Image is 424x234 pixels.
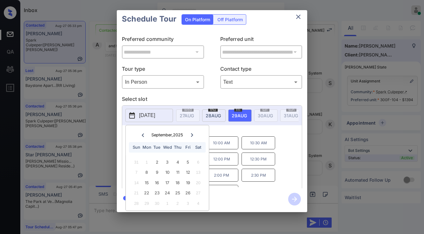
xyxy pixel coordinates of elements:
[205,185,238,198] p: 5:00 PM
[122,35,204,45] p: Preferred community
[194,168,202,177] div: Not available Saturday, September 13th, 2025
[205,136,238,149] p: 10:00 AM
[242,136,275,149] p: 10:30 AM
[151,133,183,137] div: September , 2025
[202,109,226,122] div: date-select
[228,109,252,122] div: date-select
[184,158,192,166] div: Choose Friday, September 5th, 2025
[184,168,192,177] div: Choose Friday, September 12th, 2025
[163,168,172,177] div: Choose Wednesday, September 10th, 2025
[173,179,182,187] div: Choose Thursday, September 18th, 2025
[220,35,302,45] p: Preferred unit
[194,143,202,152] div: Sat
[131,125,302,136] p: *Available time slots
[205,153,238,166] p: 12:00 PM
[163,179,172,187] div: Choose Wednesday, September 17th, 2025
[234,108,242,112] span: fri
[128,157,207,208] div: month 2025-09
[184,143,192,152] div: Fri
[142,168,151,177] div: Choose Monday, September 8th, 2025
[206,113,221,118] span: 28 AUG
[173,143,182,152] div: Thu
[142,179,151,187] div: Choose Monday, September 15th, 2025
[220,65,302,75] p: Contact type
[284,191,305,207] button: btn-next
[205,169,238,182] p: 2:00 PM
[117,8,182,30] h2: Schedule Tour
[214,15,246,24] div: Off Platform
[194,158,202,166] div: Not available Saturday, September 6th, 2025
[122,65,204,75] p: Tour type
[173,158,182,166] div: Choose Thursday, September 4th, 2025
[153,179,161,187] div: Choose Tuesday, September 16th, 2025
[163,143,172,152] div: Wed
[194,179,202,187] div: Not available Saturday, September 20th, 2025
[122,95,302,105] p: Select slot
[132,158,141,166] div: Not available Sunday, August 31st, 2025
[125,109,173,122] button: [DATE]
[163,158,172,166] div: Choose Wednesday, September 3rd, 2025
[123,77,202,87] div: In Person
[153,158,161,166] div: Choose Tuesday, September 2nd, 2025
[292,10,305,23] button: close
[132,179,141,187] div: Not available Sunday, September 14th, 2025
[208,108,218,112] span: thu
[142,143,151,152] div: Mon
[184,179,192,187] div: Choose Friday, September 19th, 2025
[132,168,141,177] div: Not available Sunday, September 7th, 2025
[232,113,247,118] span: 29 AUG
[173,168,182,177] div: Choose Thursday, September 11th, 2025
[132,143,141,152] div: Sun
[139,112,155,119] p: [DATE]
[142,158,151,166] div: Not available Monday, September 1st, 2025
[182,15,213,24] div: On Platform
[242,169,275,182] p: 2:30 PM
[242,153,275,166] p: 12:30 PM
[222,77,301,87] div: Text
[153,143,161,152] div: Tue
[153,168,161,177] div: Choose Tuesday, September 9th, 2025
